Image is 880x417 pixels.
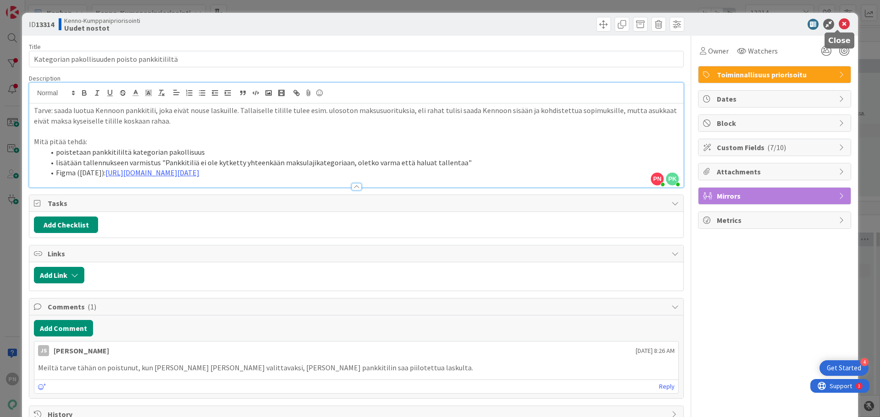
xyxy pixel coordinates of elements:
span: Toiminnallisuus priorisoitu [717,69,834,80]
div: [PERSON_NAME] [54,345,109,356]
b: Uudet nostot [64,24,140,32]
div: JS [38,345,49,356]
span: Links [48,248,667,259]
span: Block [717,118,834,129]
span: Custom Fields [717,142,834,153]
p: Tarve: saada luotua Kennoon pankkitili, joka eivät nouse laskuille. Tallaiselle tilille tulee esi... [34,105,679,126]
span: Attachments [717,166,834,177]
span: ( 7/10 ) [767,143,786,152]
a: [URL][DOMAIN_NAME][DATE] [105,168,199,177]
div: 3 [48,4,50,11]
b: 13314 [36,20,54,29]
span: PK [666,173,679,185]
span: Kenno-Kumppanipriorisointi [64,17,140,24]
span: ID [29,19,54,30]
div: Open Get Started checklist, remaining modules: 4 [819,360,869,376]
span: Watchers [748,45,778,56]
span: Mirrors [717,190,834,201]
span: Tasks [48,198,667,209]
button: Add Comment [34,320,93,336]
span: Dates [717,93,834,104]
input: type card name here... [29,51,684,67]
button: Add Checklist [34,217,98,233]
p: Mitä pitää tehdä: [34,136,679,147]
li: poistetaan pankkitililtä kategorian pakollisuus [45,147,679,157]
li: Figma ([DATE]): [45,168,679,178]
span: ( 1 ) [88,302,96,311]
label: Title [29,43,41,51]
button: Add Link [34,267,84,283]
div: Get Started [827,363,861,373]
span: Owner [708,45,729,56]
span: [DATE] 8:26 AM [636,346,675,356]
span: Comments [48,301,667,312]
span: Description [29,74,60,82]
span: Metrics [717,215,834,226]
h5: Close [828,36,851,45]
li: lisätään tallennukseen varmistus "Pankkitiliä ei ole kytketty yhteenkään maksulajikategoriaan, ol... [45,157,679,168]
span: PN [651,173,664,185]
a: Reply [659,381,675,392]
p: Meiltä tarve tähän on poistunut, kun [PERSON_NAME] [PERSON_NAME] valittavaksi, [PERSON_NAME] pank... [38,363,675,373]
span: Support [19,1,42,12]
div: 4 [860,358,869,366]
